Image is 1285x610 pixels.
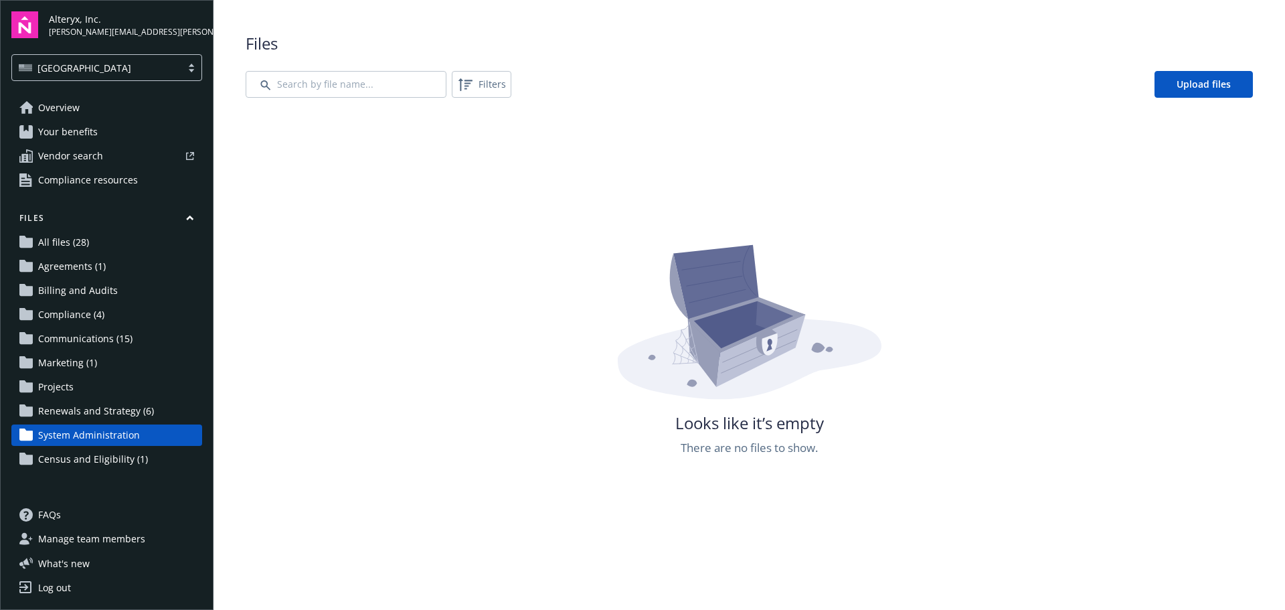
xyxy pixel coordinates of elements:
[38,145,103,167] span: Vendor search
[38,352,97,374] span: Marketing (1)
[11,280,202,301] a: Billing and Audits
[38,425,140,446] span: System Administration
[49,12,202,26] span: Alteryx, Inc.
[11,400,202,422] a: Renewals and Strategy (6)
[246,71,446,98] input: Search by file name...
[479,77,506,91] span: Filters
[454,74,509,95] span: Filters
[38,328,133,350] span: Communications (15)
[11,169,202,191] a: Compliance resources
[11,352,202,374] a: Marketing (1)
[38,169,138,191] span: Compliance resources
[49,11,202,38] button: Alteryx, Inc.[PERSON_NAME][EMAIL_ADDRESS][PERSON_NAME][DOMAIN_NAME]
[38,280,118,301] span: Billing and Audits
[11,121,202,143] a: Your benefits
[1154,71,1253,98] a: Upload files
[11,97,202,119] a: Overview
[11,145,202,167] a: Vendor search
[11,256,202,277] a: Agreements (1)
[452,71,511,98] button: Filters
[38,232,89,253] span: All files (28)
[1177,78,1231,90] span: Upload files
[38,97,80,119] span: Overview
[38,304,104,325] span: Compliance (4)
[11,376,202,398] a: Projects
[37,61,131,75] span: [GEOGRAPHIC_DATA]
[675,412,824,435] span: Looks like it’s empty
[38,256,106,277] span: Agreements (1)
[246,32,1253,55] span: Files
[11,304,202,325] a: Compliance (4)
[38,376,74,398] span: Projects
[11,11,38,38] img: navigator-logo.svg
[11,232,202,253] a: All files (28)
[38,400,154,422] span: Renewals and Strategy (6)
[49,26,202,38] span: [PERSON_NAME][EMAIL_ADDRESS][PERSON_NAME][DOMAIN_NAME]
[11,212,202,229] button: Files
[11,425,202,446] a: System Administration
[19,61,175,75] span: [GEOGRAPHIC_DATA]
[38,121,98,143] span: Your benefits
[11,328,202,350] a: Communications (15)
